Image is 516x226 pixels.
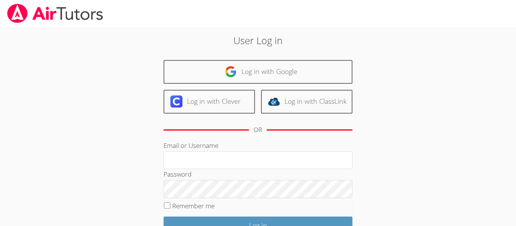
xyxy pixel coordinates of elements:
h2: User Log in [119,33,397,48]
label: Password [164,170,192,178]
a: Log in with Google [164,60,352,84]
img: google-logo-50288ca7cdecda66e5e0955fdab243c47b7ad437acaf1139b6f446037453330a.svg [225,66,237,78]
a: Log in with ClassLink [261,90,352,114]
img: airtutors_banner-c4298cdbf04f3fff15de1276eac7730deb9818008684d7c2e4769d2f7ddbe033.png [6,4,104,23]
label: Remember me [172,201,215,210]
div: OR [253,125,262,135]
img: clever-logo-6eab21bc6e7a338710f1a6ff85c0baf02591cd810cc4098c63d3a4b26e2feb20.svg [170,95,182,108]
a: Log in with Clever [164,90,255,114]
img: classlink-logo-d6bb404cc1216ec64c9a2012d9dc4662098be43eaf13dc465df04b49fa7ab582.svg [268,95,280,108]
label: Email or Username [164,141,218,150]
